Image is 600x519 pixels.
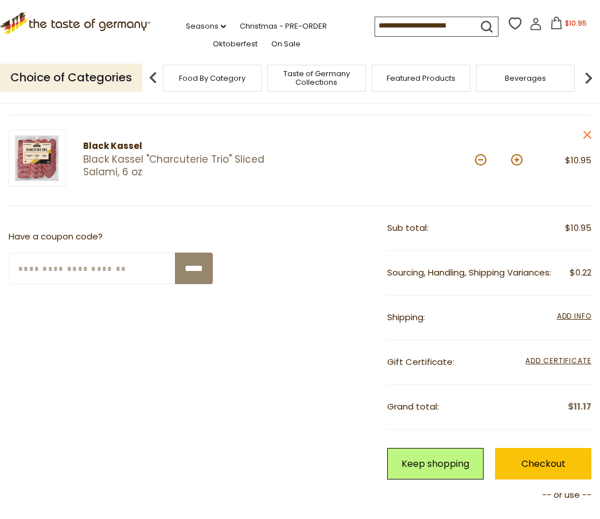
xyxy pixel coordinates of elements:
[387,266,551,278] span: Sourcing, Handling, Shipping Variances:
[387,311,425,323] span: Shipping:
[544,17,593,34] button: $10.95
[495,448,591,479] a: Checkout
[83,139,280,154] div: Black Kassel
[525,355,591,368] span: Add Certificate
[387,488,591,502] p: -- or use --
[142,66,165,89] img: previous arrow
[9,129,66,187] img: Black Kassel Charcuterie Trio
[387,222,428,234] span: Sub total:
[240,20,327,33] a: Christmas - PRE-ORDER
[271,69,363,86] a: Taste of Germany Collections
[387,448,484,479] a: Keep shopping
[565,154,591,166] span: $10.95
[568,400,591,414] span: $11.17
[271,38,301,50] a: On Sale
[179,74,246,82] a: Food By Category
[557,311,591,321] span: Add Info
[83,154,280,178] a: Black Kassel "Charcuterie Trio" Sliced Salami, 6 oz
[505,74,546,82] a: Beverages
[387,400,439,412] span: Grand total:
[186,20,226,33] a: Seasons
[565,221,591,235] span: $10.95
[565,18,587,28] span: $10.95
[213,38,258,50] a: Oktoberfest
[9,230,213,244] p: Have a coupon code?
[577,66,600,89] img: next arrow
[570,266,591,280] span: $0.22
[387,74,455,82] a: Featured Products
[387,356,454,368] span: Gift Certificate:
